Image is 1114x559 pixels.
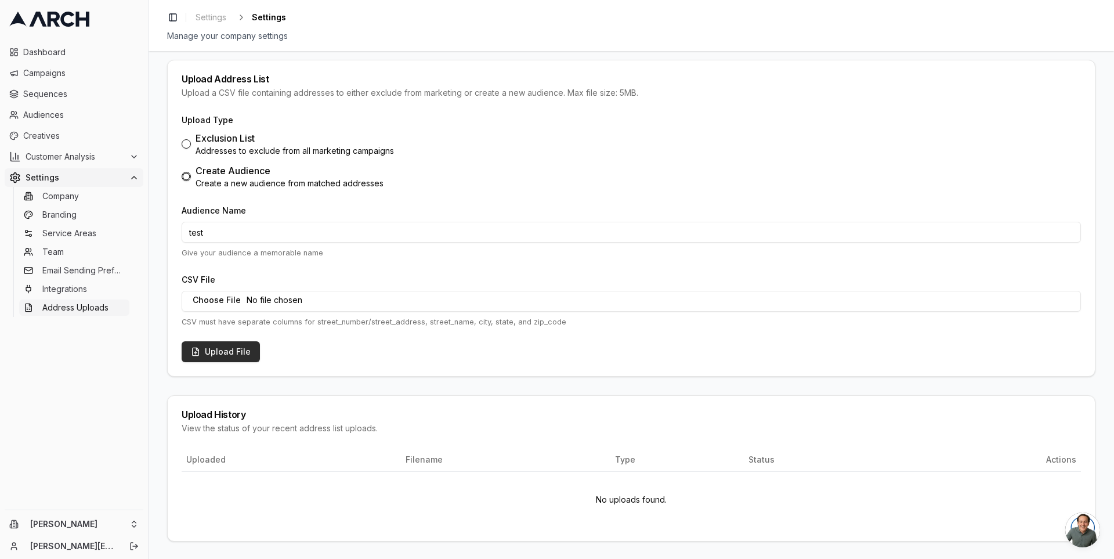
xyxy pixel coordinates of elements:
[23,109,139,121] span: Audiences
[182,410,1081,419] div: Upload History
[903,448,1081,471] th: Actions
[42,190,79,202] span: Company
[23,88,139,100] span: Sequences
[42,228,96,239] span: Service Areas
[19,207,129,223] a: Branding
[610,448,744,471] th: Type
[182,115,233,125] label: Upload Type
[19,300,129,316] a: Address Uploads
[23,67,139,79] span: Campaigns
[191,9,286,26] nav: breadcrumb
[5,43,143,62] a: Dashboard
[30,519,125,529] span: [PERSON_NAME]
[19,188,129,204] a: Company
[26,172,125,183] span: Settings
[182,222,1081,243] input: e.g., Q4 Target List
[19,262,129,279] a: Email Sending Preferences
[191,9,231,26] a: Settings
[182,448,401,471] th: Uploaded
[196,145,394,157] div: Addresses to exclude from all marketing campaigns
[5,64,143,82] a: Campaigns
[196,12,226,23] span: Settings
[23,46,139,58] span: Dashboard
[5,106,143,124] a: Audiences
[182,247,1081,258] p: Give your audience a memorable name
[196,164,384,178] div: Create Audience
[19,225,129,241] a: Service Areas
[196,131,394,145] div: Exclusion List
[5,147,143,166] button: Customer Analysis
[182,205,246,215] label: Audience Name
[26,151,125,163] span: Customer Analysis
[182,316,1081,327] p: CSV must have separate columns for street_number/street_address, street_name, city, state, and zi...
[182,87,1081,99] div: Upload a CSV file containing addresses to either exclude from marketing or create a new audience....
[19,244,129,260] a: Team
[19,281,129,297] a: Integrations
[182,341,260,362] button: Upload File
[42,302,108,313] span: Address Uploads
[30,540,117,552] a: [PERSON_NAME][EMAIL_ADDRESS][DOMAIN_NAME]
[401,448,610,471] th: Filename
[182,275,215,284] label: CSV File
[252,12,286,23] span: Settings
[182,74,1081,84] div: Upload Address List
[1065,513,1100,547] a: Open chat
[5,515,143,533] button: [PERSON_NAME]
[42,265,125,276] span: Email Sending Preferences
[42,209,77,221] span: Branding
[5,85,143,103] a: Sequences
[744,448,903,471] th: Status
[167,30,1095,42] div: Manage your company settings
[196,178,384,189] div: Create a new audience from matched addresses
[5,127,143,145] a: Creatives
[182,471,1081,527] td: No uploads found.
[182,423,1081,434] div: View the status of your recent address list uploads.
[5,168,143,187] button: Settings
[126,538,142,554] button: Log out
[23,130,139,142] span: Creatives
[42,246,64,258] span: Team
[42,283,87,295] span: Integrations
